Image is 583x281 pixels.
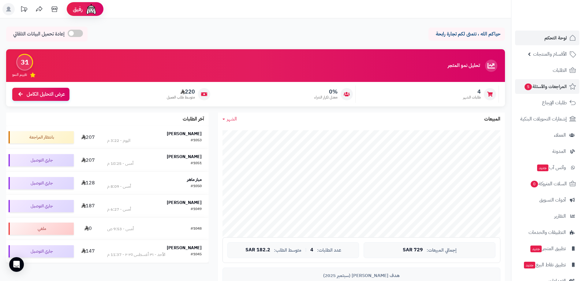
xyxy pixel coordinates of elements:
div: بانتظار المراجعة [9,131,74,143]
a: إشعارات التحويلات البنكية [515,112,579,126]
div: اليوم - 3:22 م [107,138,130,144]
div: جاري التوصيل [9,200,74,212]
span: 4 [463,88,481,95]
div: #1050 [191,183,202,190]
td: 0 [76,218,100,240]
td: 207 [76,126,100,149]
span: 4 [310,247,313,253]
a: العملاء [515,128,579,142]
span: متوسط الطلب: [274,248,301,253]
img: logo-2.png [541,16,577,29]
span: 5 [525,83,532,90]
span: جديد [530,246,542,252]
span: لوحة التحكم [544,34,567,42]
a: وآتس آبجديد [515,160,579,175]
span: طلبات الإرجاع [542,98,567,107]
div: أمس - 8:09 م [107,183,131,190]
div: #1053 [191,138,202,144]
span: الأقسام والمنتجات [533,50,567,58]
div: ملغي [9,223,74,235]
a: التطبيقات والخدمات [515,225,579,240]
span: إعادة تحميل البيانات التلقائي [13,31,65,38]
span: التقارير [554,212,566,220]
span: جديد [524,262,535,268]
span: العملاء [554,131,566,139]
a: تحديثات المنصة [16,3,32,17]
span: 0 [531,181,538,187]
td: 187 [76,195,100,217]
div: #1045 [191,252,202,258]
span: السلات المتروكة [530,179,567,188]
span: 0% [314,88,338,95]
span: عدد الطلبات: [317,248,341,253]
p: حياكم الله ، نتمنى لكم تجارة رابحة [433,31,500,38]
span: تطبيق نقاط البيع [523,261,566,269]
td: 128 [76,172,100,194]
div: هدف [PERSON_NAME] (سبتمبر 2025) [227,272,495,279]
h3: آخر الطلبات [183,116,204,122]
a: تطبيق نقاط البيعجديد [515,257,579,272]
div: أمس - 6:27 م [107,206,131,213]
span: تطبيق المتجر [530,244,566,253]
strong: [PERSON_NAME] [167,131,202,137]
div: أمس - 9:53 ص [107,226,134,232]
a: المدونة [515,144,579,159]
span: معدل تكرار الشراء [314,95,338,100]
span: التطبيقات والخدمات [529,228,566,237]
a: الشهر [222,116,237,123]
div: #1051 [191,161,202,167]
a: أدوات التسويق [515,193,579,207]
div: #1048 [191,226,202,232]
a: التقارير [515,209,579,224]
a: طلبات الإرجاع [515,95,579,110]
div: جاري التوصيل [9,177,74,189]
span: عرض التحليل الكامل [27,91,65,98]
span: 729 SAR [403,247,423,253]
span: أدوات التسويق [539,196,566,204]
div: جاري التوصيل [9,154,74,166]
strong: [PERSON_NAME] [167,153,202,160]
span: متوسط طلب العميل [167,95,195,100]
h3: المبيعات [484,116,500,122]
img: ai-face.png [85,3,97,15]
span: جديد [537,165,548,171]
a: المراجعات والأسئلة5 [515,79,579,94]
span: رفيق [73,6,83,13]
span: إجمالي المبيعات: [427,248,457,253]
span: المراجعات والأسئلة [524,82,567,91]
span: المدونة [552,147,566,156]
span: الطلبات [553,66,567,75]
div: الأحد - ٣١ أغسطس ٢٠٢٥ - 11:37 م [107,252,165,258]
a: لوحة التحكم [515,31,579,45]
a: عرض التحليل الكامل [12,88,69,101]
td: 207 [76,149,100,172]
a: تطبيق المتجرجديد [515,241,579,256]
strong: ميار ماهر [187,176,202,183]
span: إشعارات التحويلات البنكية [520,115,567,123]
div: جاري التوصيل [9,245,74,257]
span: طلبات الشهر [463,95,481,100]
a: الطلبات [515,63,579,78]
div: أمس - 10:25 م [107,161,133,167]
h3: تحليل نمو المتجر [448,63,480,68]
strong: [PERSON_NAME] [167,199,202,206]
span: | [305,248,307,252]
span: 220 [167,88,195,95]
td: 147 [76,240,100,263]
span: وآتس آب [536,163,566,172]
span: الشهر [227,115,237,123]
span: تقييم النمو [12,72,27,77]
div: #1049 [191,206,202,213]
a: السلات المتروكة0 [515,176,579,191]
strong: [PERSON_NAME] [167,245,202,251]
span: 182.2 SAR [245,247,270,253]
div: Open Intercom Messenger [9,257,24,272]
